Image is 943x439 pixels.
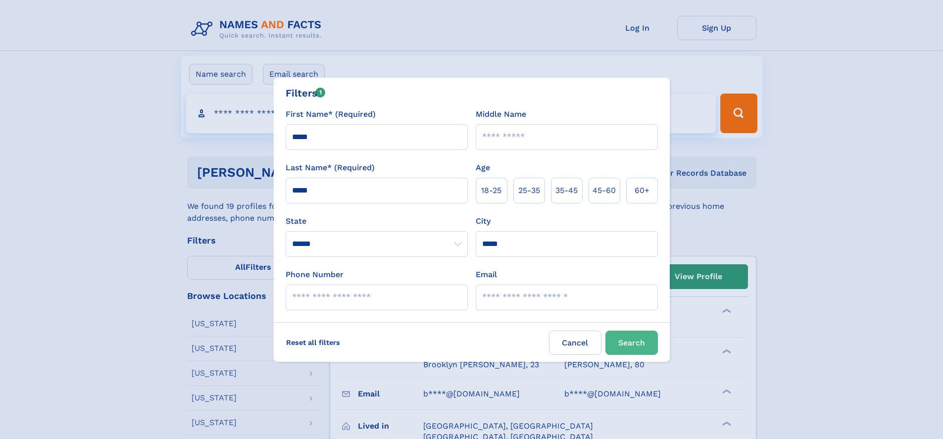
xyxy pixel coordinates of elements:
[286,269,344,281] label: Phone Number
[476,108,526,120] label: Middle Name
[549,331,601,355] label: Cancel
[286,86,326,100] div: Filters
[286,215,468,227] label: State
[635,185,649,196] span: 60+
[481,185,501,196] span: 18‑25
[476,215,491,227] label: City
[593,185,616,196] span: 45‑60
[605,331,658,355] button: Search
[476,162,490,174] label: Age
[518,185,540,196] span: 25‑35
[280,331,347,354] label: Reset all filters
[476,269,497,281] label: Email
[286,108,376,120] label: First Name* (Required)
[555,185,578,196] span: 35‑45
[286,162,375,174] label: Last Name* (Required)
